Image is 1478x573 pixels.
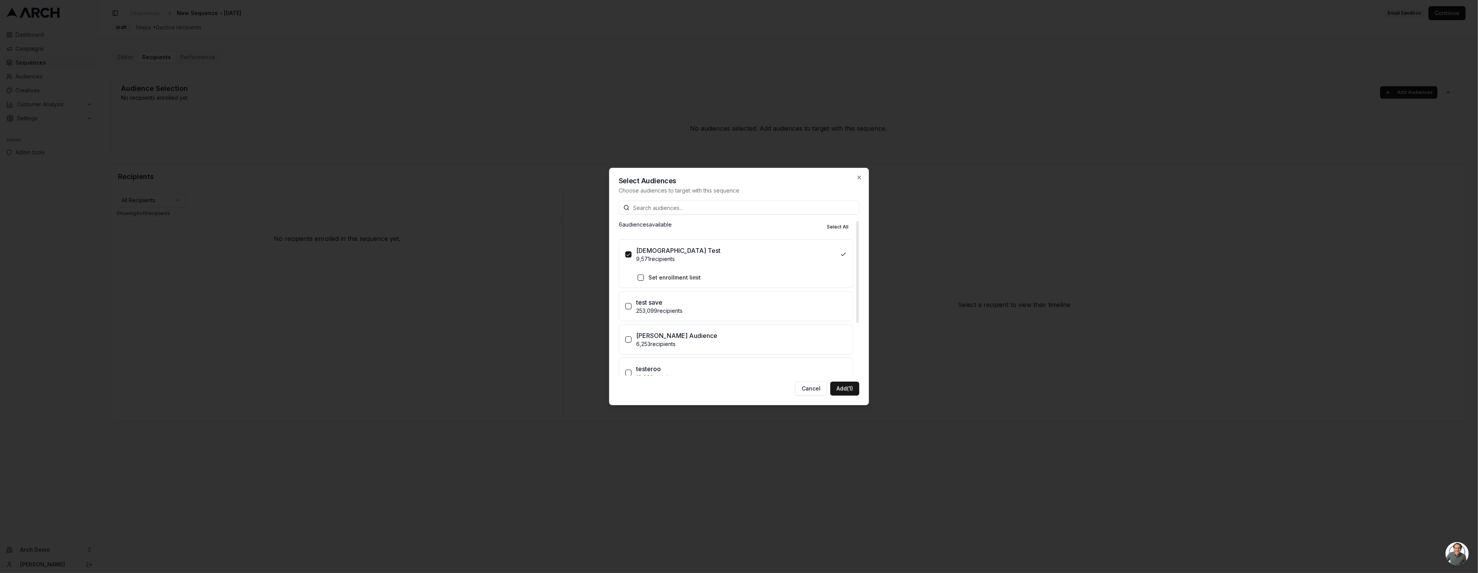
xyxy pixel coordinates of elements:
button: Add(1) [830,382,859,396]
button: Cancel [795,382,827,396]
p: testeroo [636,364,661,373]
p: 253,099 recipients [636,307,847,315]
button: test save253,099recipients [625,303,631,309]
button: testeroo10,000recipients [625,370,631,376]
button: [DEMOGRAPHIC_DATA] Test9,571recipients [625,251,631,258]
p: 10,000 recipients [636,373,847,381]
label: Set enrollment limit [649,274,701,281]
p: test save [636,298,662,307]
p: Choose audiences to target with this sequence [619,187,859,194]
p: 9,571 recipients [636,255,836,263]
button: Select All [822,221,853,233]
button: [PERSON_NAME] Audience6,253recipients [625,336,631,343]
p: 6 audience s available [619,221,672,233]
input: Search audiences... [619,201,859,215]
h2: Select Audiences [619,177,859,184]
p: 6,253 recipients [636,340,847,348]
p: [PERSON_NAME] Audience [636,331,717,340]
p: [DEMOGRAPHIC_DATA] Test [636,246,720,255]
